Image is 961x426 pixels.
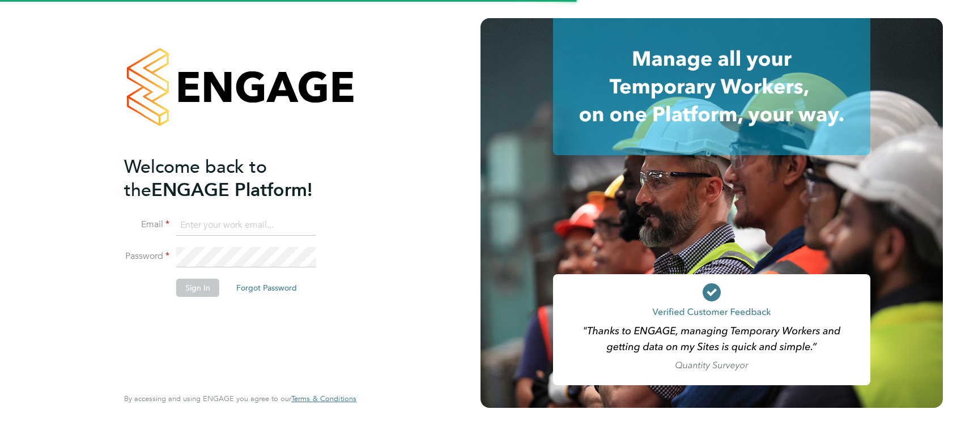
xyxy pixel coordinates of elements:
[124,219,169,231] label: Email
[227,279,306,297] button: Forgot Password
[176,279,219,297] button: Sign In
[124,250,169,262] label: Password
[291,394,356,403] span: Terms & Conditions
[124,156,267,201] span: Welcome back to the
[176,215,316,236] input: Enter your work email...
[291,394,356,403] a: Terms & Conditions
[124,155,345,202] h2: ENGAGE Platform!
[124,394,356,403] span: By accessing and using ENGAGE you agree to our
